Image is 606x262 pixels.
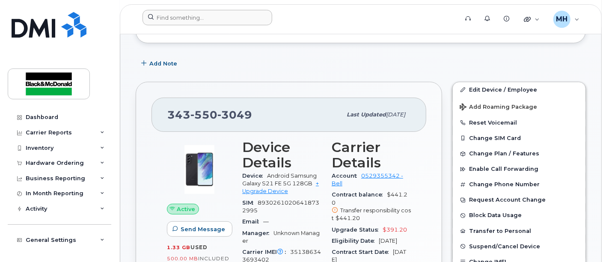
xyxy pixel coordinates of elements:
[453,223,585,239] button: Transfer to Personal
[453,82,585,98] a: Edit Device / Employee
[332,238,379,244] span: Eligibility Date
[453,98,585,115] button: Add Roaming Package
[190,108,217,121] span: 550
[556,14,567,24] span: MH
[167,221,232,237] button: Send Message
[263,218,269,225] span: —
[167,244,190,250] span: 1.33 GB
[332,173,403,187] a: 0529355342 - Bell
[143,10,272,25] input: Find something...
[242,173,267,179] span: Device
[242,173,317,187] span: Android Samsung Galaxy S21 FE 5G 128GB
[242,199,258,206] span: SIM
[453,115,585,131] button: Reset Voicemail
[469,151,539,157] span: Change Plan / Features
[242,218,263,225] span: Email
[518,11,546,28] div: Quicklinks
[242,230,320,244] span: Unknown Manager
[332,191,387,198] span: Contract balance
[386,111,405,118] span: [DATE]
[336,215,360,221] span: $441.20
[383,226,407,233] span: $391.20
[242,140,321,170] h3: Device Details
[149,60,177,68] span: Add Note
[136,56,184,71] button: Add Note
[242,249,290,255] span: Carrier IMEI
[453,239,585,254] button: Suspend/Cancel Device
[242,230,273,236] span: Manager
[167,256,198,262] span: 500.00 MB
[332,173,361,179] span: Account
[174,144,225,195] img: image20231002-3703462-abbrul.jpeg
[469,166,538,173] span: Enable Call Forwarding
[547,11,585,28] div: Maria Hatzopoulos
[332,249,393,255] span: Contract Start Date
[332,140,411,170] h3: Carrier Details
[453,177,585,192] button: Change Phone Number
[177,205,195,213] span: Active
[167,108,252,121] span: 343
[332,191,411,222] span: $441.20
[242,199,319,214] span: 89302610206418732995
[181,225,225,233] span: Send Message
[190,244,208,250] span: used
[332,226,383,233] span: Upgrade Status
[453,161,585,177] button: Enable Call Forwarding
[460,104,537,112] span: Add Roaming Package
[453,131,585,146] button: Change SIM Card
[332,207,411,221] span: Transfer responsibility cost
[453,192,585,208] button: Request Account Change
[453,208,585,223] button: Block Data Usage
[347,111,386,118] span: Last updated
[453,146,585,161] button: Change Plan / Features
[379,238,397,244] span: [DATE]
[217,108,252,121] span: 3049
[469,243,540,250] span: Suspend/Cancel Device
